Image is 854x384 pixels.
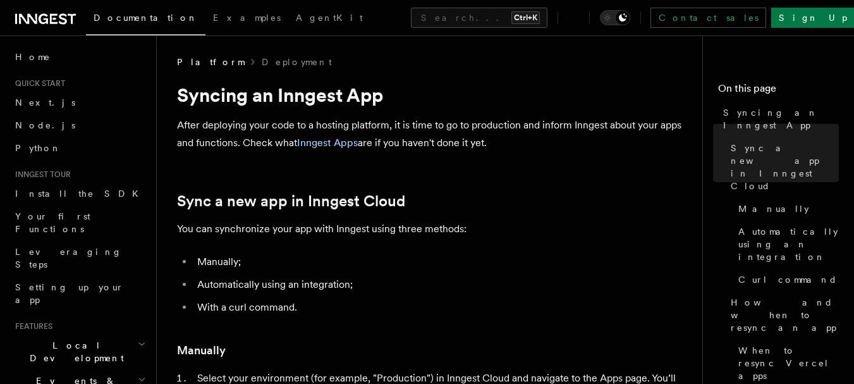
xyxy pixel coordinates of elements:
[15,247,122,269] span: Leveraging Steps
[15,211,90,234] span: Your first Functions
[193,253,683,271] li: Manually;
[86,4,205,35] a: Documentation
[731,296,839,334] span: How and when to resync an app
[193,299,683,316] li: With a curl command.
[600,10,630,25] button: Toggle dark mode
[10,114,149,137] a: Node.js
[738,225,839,263] span: Automatically using an integration
[10,137,149,159] a: Python
[213,13,281,23] span: Examples
[15,282,124,305] span: Setting up your app
[511,11,540,24] kbd: Ctrl+K
[177,56,244,68] span: Platform
[738,202,809,215] span: Manually
[15,143,61,153] span: Python
[718,101,839,137] a: Syncing an Inngest App
[177,342,226,359] a: Manually
[411,8,547,28] button: Search...Ctrl+K
[10,170,71,180] span: Inngest tour
[94,13,198,23] span: Documentation
[297,137,358,149] a: Inngest Apps
[10,321,52,331] span: Features
[10,78,65,89] span: Quick start
[718,81,839,101] h4: On this page
[733,197,839,220] a: Manually
[177,116,683,152] p: After deploying your code to a hosting platform, it is time to go to production and inform Innges...
[726,291,839,339] a: How and when to resync an app
[726,137,839,197] a: Sync a new app in Inngest Cloud
[738,273,838,286] span: Curl command
[731,142,839,192] span: Sync a new app in Inngest Cloud
[10,276,149,311] a: Setting up your app
[15,51,51,63] span: Home
[10,240,149,276] a: Leveraging Steps
[205,4,288,34] a: Examples
[650,8,766,28] a: Contact sales
[288,4,370,34] a: AgentKit
[733,268,839,291] a: Curl command
[15,120,75,130] span: Node.js
[296,13,363,23] span: AgentKit
[193,276,683,294] li: Automatically using an integration;
[15,189,146,199] span: Install the SDK
[10,205,149,240] a: Your first Functions
[10,339,138,364] span: Local Development
[10,46,149,68] a: Home
[15,97,75,108] span: Next.js
[177,192,405,210] a: Sync a new app in Inngest Cloud
[262,56,332,68] a: Deployment
[733,220,839,268] a: Automatically using an integration
[177,84,683,106] h1: Syncing an Inngest App
[723,106,839,132] span: Syncing an Inngest App
[10,334,149,369] button: Local Development
[10,182,149,205] a: Install the SDK
[177,220,683,238] p: You can synchronize your app with Inngest using three methods:
[10,91,149,114] a: Next.js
